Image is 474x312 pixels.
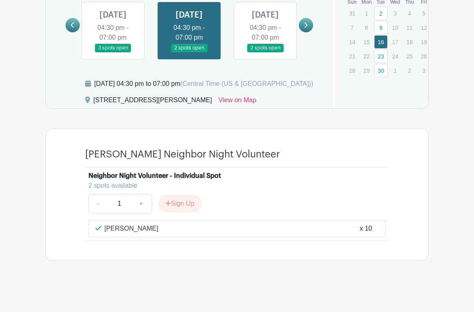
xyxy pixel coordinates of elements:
p: 2 [403,64,416,77]
p: 3 [388,7,402,20]
p: 7 [345,21,359,34]
p: 24 [388,50,402,63]
p: 25 [403,50,416,63]
p: 1 [388,64,402,77]
p: 29 [360,64,373,77]
div: 2 spots available [88,181,379,191]
p: 1 [360,7,373,20]
p: 22 [360,50,373,63]
p: 19 [417,36,431,48]
p: 28 [345,64,359,77]
p: 21 [345,50,359,63]
h4: [PERSON_NAME] Neighbor Night Volunteer [85,148,280,160]
p: 4 [403,7,416,20]
a: - [88,194,107,213]
a: 9 [374,21,388,34]
p: 12 [417,21,431,34]
p: 17 [388,36,402,48]
a: 30 [374,64,388,77]
a: + [131,194,151,213]
p: 31 [345,7,359,20]
button: Sign Up [158,195,201,212]
div: [STREET_ADDRESS][PERSON_NAME] [93,95,212,108]
p: 11 [403,21,416,34]
p: 10 [388,21,402,34]
div: Neighbor Night Volunteer - Individual Spot [88,171,221,181]
p: 26 [417,50,431,63]
p: [PERSON_NAME] [104,224,158,233]
a: 2 [374,7,388,20]
p: 14 [345,36,359,48]
span: (Central Time (US & [GEOGRAPHIC_DATA])) [180,80,313,87]
p: 18 [403,36,416,48]
a: 23 [374,49,388,63]
a: View on Map [219,95,256,108]
p: 15 [360,36,373,48]
div: x 10 [360,224,372,233]
a: 16 [374,35,388,49]
p: 3 [417,64,431,77]
p: 8 [360,21,373,34]
div: [DATE] 04:30 pm to 07:00 pm [94,79,313,89]
p: 5 [417,7,431,20]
